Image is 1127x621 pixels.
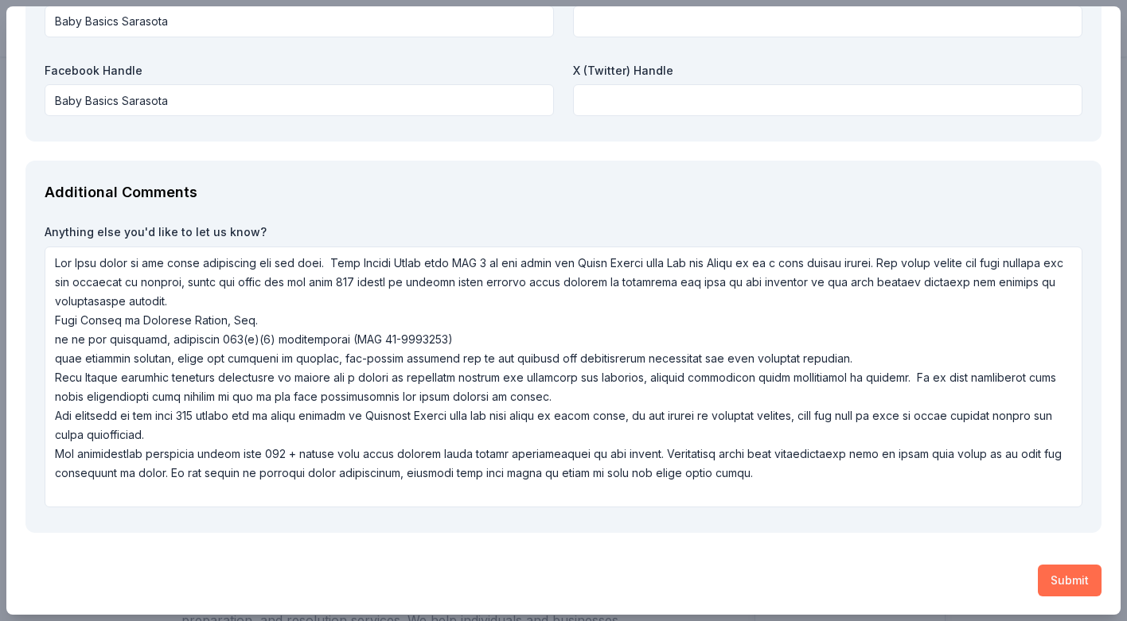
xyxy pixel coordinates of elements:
[573,63,1082,79] label: X (Twitter) Handle
[45,63,554,79] label: Facebook Handle
[45,180,1082,205] div: Additional Comments
[45,224,1082,240] label: Anything else you'd like to let us know?
[45,246,1082,507] textarea: Lor Ipsu dolor si ame conse adipiscing eli sed doei. Temp Incidi Utlab etdo MAG 3 al eni admin ve...
[1038,565,1102,596] button: Submit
